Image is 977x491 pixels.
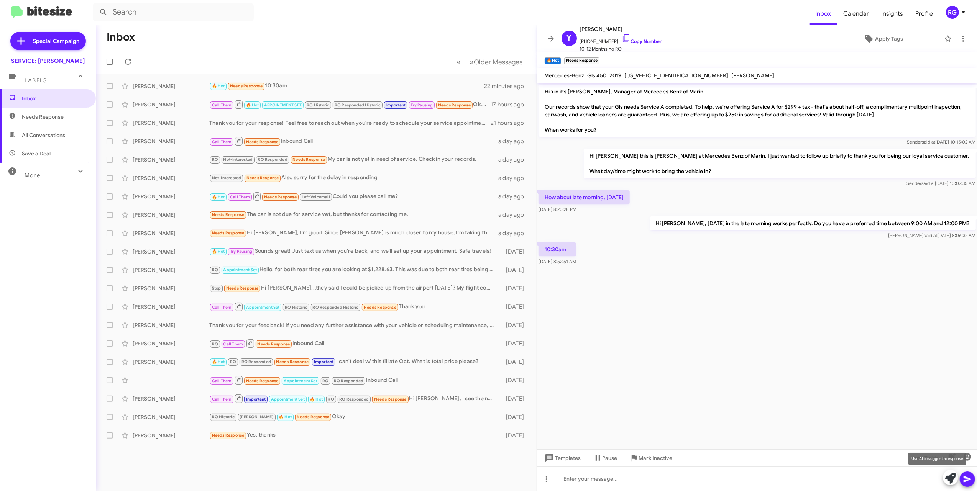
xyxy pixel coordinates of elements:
[810,3,837,25] a: Inbox
[484,82,530,90] div: 22 minutes ago
[924,232,937,238] span: said at
[133,119,209,127] div: [PERSON_NAME]
[498,358,530,366] div: [DATE]
[133,156,209,164] div: [PERSON_NAME]
[33,37,80,45] span: Special Campaign
[246,175,279,180] span: Needs Response
[583,149,975,178] p: Hi [PERSON_NAME] this is [PERSON_NAME] at Mercedes Benz of Marin. I just wanted to follow up brie...
[209,412,498,421] div: Okay
[264,103,302,108] span: APPOINTMENT SET
[240,414,274,419] span: [PERSON_NAME]
[209,431,498,440] div: Yes, thanks
[209,229,498,237] div: Hi [PERSON_NAME], I'm good. Since [PERSON_NAME] is much closer to my house, I'm taking the car th...
[209,155,498,164] div: My car is not yet in need of service. Check in your records.
[498,321,530,329] div: [DATE]
[212,231,245,236] span: Needs Response
[212,342,218,347] span: RO
[133,266,209,274] div: [PERSON_NAME]
[498,395,530,403] div: [DATE]
[246,397,266,402] span: Important
[133,101,209,108] div: [PERSON_NAME]
[453,54,527,70] nav: Page navigation example
[212,397,232,402] span: Call Them
[498,376,530,384] div: [DATE]
[491,119,530,127] div: 21 hours ago
[230,83,263,88] span: Needs Response
[271,397,305,402] span: Appointment Set
[209,265,498,274] div: Hello, for both rear tires you are looking at $1,228.63. This was due to both rear tires being be...
[264,195,297,200] span: Needs Response
[209,247,498,256] div: Sounds great! Just text us when you're back, and we'll set up your appointment. Safe travels!
[364,305,396,310] span: Needs Response
[624,451,679,465] button: Mark Inactive
[230,359,236,364] span: RO
[246,139,279,144] span: Needs Response
[258,157,287,162] span: RO Responded
[212,433,245,438] span: Needs Response
[328,397,334,402] span: RO
[25,77,47,84] span: Labels
[498,174,530,182] div: a day ago
[257,342,290,347] span: Needs Response
[302,195,330,200] span: Left Voicemail
[498,211,530,219] div: a day ago
[498,156,530,164] div: a day ago
[212,212,245,217] span: Needs Response
[10,32,86,50] a: Special Campaign
[133,193,209,200] div: [PERSON_NAME]
[322,378,328,383] span: RO
[22,113,87,121] span: Needs Response
[209,191,498,201] div: Could you please call me?
[580,45,662,53] span: 10-12 Months no RO
[474,58,523,66] span: Older Messages
[339,397,369,402] span: RO Responded
[491,101,530,108] div: 17 hours ago
[209,119,491,127] div: Thank you for your response! Feel free to reach out when you're ready to schedule your service ap...
[470,57,474,67] span: »
[133,174,209,182] div: [PERSON_NAME]
[313,305,359,310] span: RO Responded Historic
[11,57,85,65] div: SERVICE: [PERSON_NAME]
[212,286,221,291] span: Stop
[209,173,498,182] div: Also sorry for the delay in responding
[25,172,40,179] span: More
[826,32,940,46] button: Apply Tags
[539,85,976,137] p: Hi Yin it's [PERSON_NAME], Manager at Mercedes Benz of Marin. Our records show that your Gls need...
[498,432,530,439] div: [DATE]
[888,232,975,238] span: [PERSON_NAME] [DATE] 8:06:32 AM
[209,284,498,293] div: Hi [PERSON_NAME]...they said I could be picked up from the airport [DATE]? My flight comes in at ...
[875,3,910,25] a: Insights
[133,413,209,421] div: [PERSON_NAME]
[498,413,530,421] div: [DATE]
[22,150,51,157] span: Save a Deal
[438,103,471,108] span: Needs Response
[588,72,607,79] span: Gls 450
[910,3,939,25] span: Profile
[133,248,209,255] div: [PERSON_NAME]
[539,206,576,212] span: [DATE] 8:20:28 PM
[837,3,875,25] a: Calendar
[650,216,975,230] p: Hi [PERSON_NAME], [DATE] in the late morning works perfectly. Do you have a preferred time betwee...
[566,32,571,44] span: Y
[223,157,253,162] span: Not-Interested
[610,72,622,79] span: 2019
[622,38,662,44] a: Copy Number
[209,394,498,403] div: Hi [PERSON_NAME], I see the new e53 wagons are buildable on the website. How long would it take t...
[498,340,530,347] div: [DATE]
[209,339,498,348] div: Inbound Call
[107,31,135,43] h1: Inbox
[292,157,325,162] span: Needs Response
[539,190,630,204] p: How about late morning, [DATE]
[537,451,587,465] button: Templates
[314,359,334,364] span: Important
[133,358,209,366] div: [PERSON_NAME]
[580,25,662,34] span: [PERSON_NAME]
[209,82,484,90] div: 10:30am
[212,83,225,88] span: 🔥 Hot
[539,259,576,264] span: [DATE] 8:52:51 AM
[209,100,491,109] div: Ok. Will let you know
[457,57,461,67] span: «
[133,229,209,237] div: [PERSON_NAME]
[939,6,969,19] button: RG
